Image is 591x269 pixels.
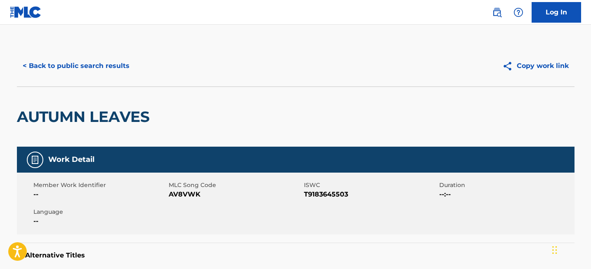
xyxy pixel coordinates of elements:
[30,155,40,165] img: Work Detail
[532,2,581,23] a: Log In
[552,238,557,262] div: Glisser
[550,229,591,269] div: Widget de chat
[169,189,302,199] span: AV8VWK
[510,4,527,21] div: Help
[33,208,167,216] span: Language
[304,181,437,189] span: ISWC
[48,155,94,164] h5: Work Detail
[33,181,167,189] span: Member Work Identifier
[10,6,42,18] img: MLC Logo
[439,189,572,199] span: --:--
[17,108,154,126] h2: AUTUMN LEAVES
[33,216,167,226] span: --
[304,189,437,199] span: T9183645503
[492,7,502,17] img: search
[502,61,517,71] img: Copy work link
[169,181,302,189] span: MLC Song Code
[25,251,566,260] h5: Alternative Titles
[33,189,167,199] span: --
[489,4,505,21] a: Public Search
[497,56,575,76] button: Copy work link
[550,229,591,269] iframe: Chat Widget
[439,181,572,189] span: Duration
[513,7,523,17] img: help
[17,56,135,76] button: < Back to public search results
